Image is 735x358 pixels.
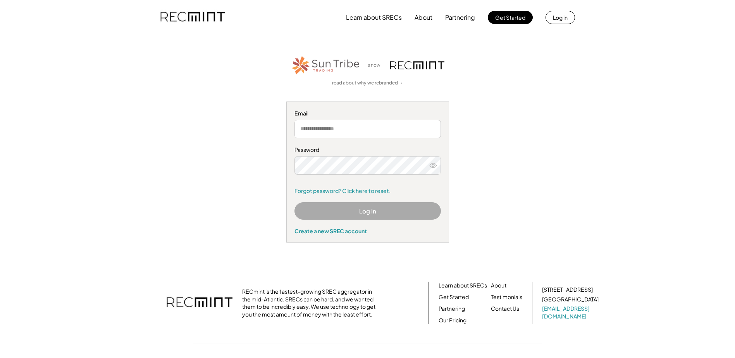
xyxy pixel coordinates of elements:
a: Testimonials [491,293,522,301]
button: Get Started [488,11,533,24]
button: Partnering [445,10,475,25]
img: recmint-logotype%403x.png [390,61,444,69]
button: Log in [546,11,575,24]
button: About [415,10,432,25]
img: STT_Horizontal_Logo%2B-%2BColor.png [291,55,361,76]
a: Forgot password? Click here to reset. [294,187,441,195]
button: Log In [294,202,441,220]
a: Learn about SRECs [439,282,487,289]
div: Password [294,146,441,154]
a: read about why we rebranded → [332,80,403,86]
div: Create a new SREC account [294,227,441,234]
img: recmint-logotype%403x.png [160,4,225,31]
div: Email [294,110,441,117]
div: [GEOGRAPHIC_DATA] [542,296,599,303]
div: is now [365,62,386,69]
a: Get Started [439,293,469,301]
a: [EMAIL_ADDRESS][DOMAIN_NAME] [542,305,600,320]
a: Our Pricing [439,317,466,324]
a: About [491,282,506,289]
img: recmint-logotype%403x.png [167,289,232,317]
div: [STREET_ADDRESS] [542,286,593,294]
a: Partnering [439,305,465,313]
div: RECmint is the fastest-growing SREC aggregator in the mid-Atlantic. SRECs can be hard, and we wan... [242,288,380,318]
button: Learn about SRECs [346,10,402,25]
a: Contact Us [491,305,519,313]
